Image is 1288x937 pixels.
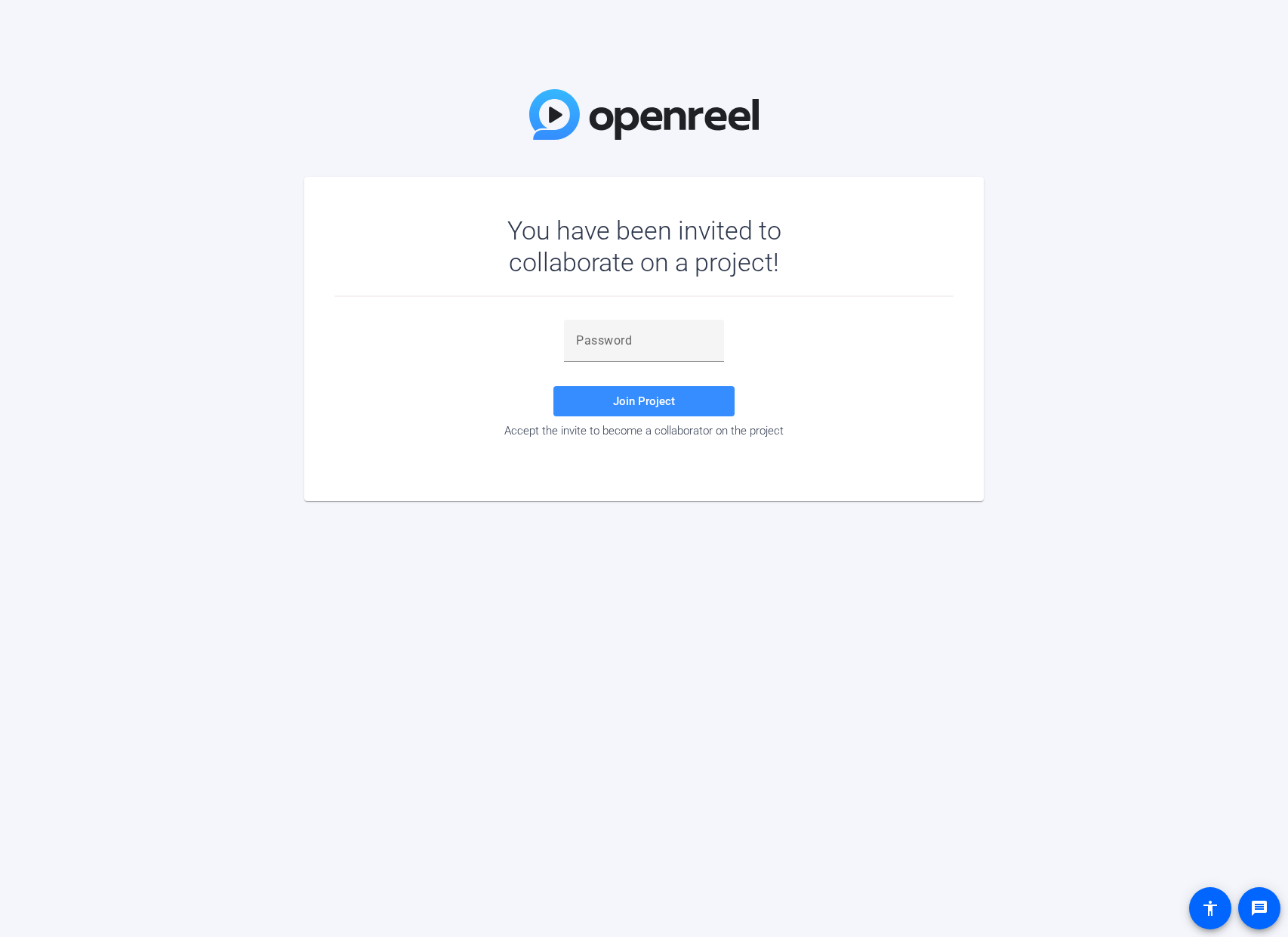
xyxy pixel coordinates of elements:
input: Password [576,332,712,350]
mat-icon: message [1250,899,1268,917]
div: Accept the invite to become a collaborator on the project [334,424,954,438]
span: Join Project [613,394,675,408]
button: Join Project [553,386,735,416]
img: OpenReel Logo [529,89,759,140]
mat-icon: accessibility [1201,899,1219,917]
div: You have been invited to collaborate on a project! [464,215,825,278]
